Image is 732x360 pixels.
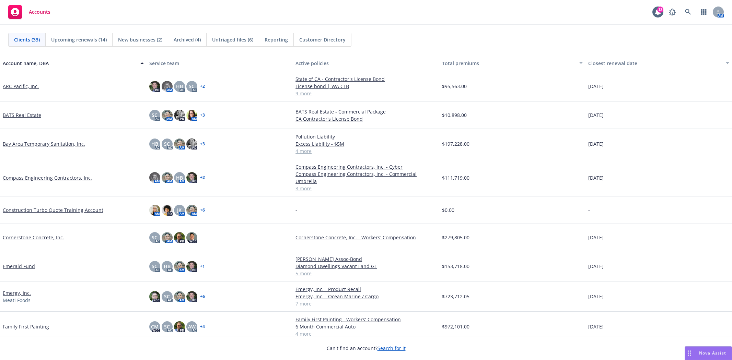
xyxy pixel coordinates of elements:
[152,234,158,241] span: SC
[164,293,170,300] span: SC
[149,172,160,183] img: photo
[3,206,103,214] a: Construction Turbo Quote Training Account
[665,5,679,19] a: Report a Bug
[588,323,604,330] span: [DATE]
[295,147,437,155] a: 4 more
[3,60,136,67] div: Account name, DBA
[295,115,437,122] a: CA Contractor's License Bond
[588,174,604,181] span: [DATE]
[186,291,197,302] img: photo
[588,263,604,270] span: [DATE]
[200,208,205,212] a: + 6
[295,83,437,90] a: License bond | WA CLB
[588,111,604,119] span: [DATE]
[176,174,183,181] span: HB
[174,36,201,43] span: Archived (4)
[585,55,732,71] button: Closest renewal date
[439,55,586,71] button: Total premiums
[3,263,35,270] a: Emerald Fund
[295,234,437,241] a: Cornerstone Concrete, Inc. - Workers' Compensation
[588,293,604,300] span: [DATE]
[3,297,31,304] span: Meati Foods
[442,293,469,300] span: $723,712.05
[657,7,663,13] div: 13
[3,111,41,119] a: BATS Real Estate
[588,83,604,90] span: [DATE]
[295,133,437,140] a: Pollution Liability
[295,323,437,330] a: 6 Month Commercial Auto
[164,140,170,147] span: SC
[162,81,173,92] img: photo
[177,206,182,214] span: JK
[588,140,604,147] span: [DATE]
[200,295,205,299] a: + 6
[149,205,160,216] img: photo
[174,321,185,332] img: photo
[295,206,297,214] span: -
[265,36,288,43] span: Reporting
[295,90,437,97] a: 9 more
[699,350,726,356] span: Nova Assist
[29,9,50,15] span: Accounts
[295,75,437,83] a: State of CA - Contractor's License Bond
[295,286,437,293] a: Emergy, Inc. - Product Recall
[162,110,173,121] img: photo
[295,163,437,170] a: Compass Engineering Contractors, Inc. - Cyber
[162,205,173,216] img: photo
[3,140,85,147] a: Bay Area Temporary Sanitation, Inc.
[186,205,197,216] img: photo
[188,323,196,330] span: AW
[162,172,173,183] img: photo
[212,36,253,43] span: Untriaged files (6)
[681,5,695,19] a: Search
[3,234,64,241] a: Cornerstone Concrete, Inc.
[295,185,437,192] a: 3 more
[189,83,195,90] span: SC
[442,323,469,330] span: $972,101.00
[200,113,205,117] a: + 3
[174,232,185,243] img: photo
[162,232,173,243] img: photo
[200,325,205,329] a: + 4
[685,347,694,360] div: Drag to move
[174,261,185,272] img: photo
[442,263,469,270] span: $153,718.00
[295,330,437,337] a: 4 more
[295,108,437,115] a: BATS Real Estate - Commercial Package
[685,346,732,360] button: Nova Assist
[295,316,437,323] a: Family First Painting - Workers' Compensation
[51,36,107,43] span: Upcoming renewals (14)
[3,83,39,90] a: ARC Pacific, Inc.
[3,323,49,330] a: Family First Painting
[186,261,197,272] img: photo
[697,5,711,19] a: Switch app
[299,36,346,43] span: Customer Directory
[442,174,469,181] span: $111,719.00
[327,345,406,352] span: Can't find an account?
[149,60,290,67] div: Service team
[200,176,205,180] a: + 2
[164,263,171,270] span: HB
[186,232,197,243] img: photo
[14,36,40,43] span: Clients (33)
[174,291,185,302] img: photo
[295,300,437,307] a: 7 more
[588,60,722,67] div: Closest renewal date
[442,140,469,147] span: $197,228.00
[186,110,197,121] img: photo
[3,289,31,297] a: Emergy, Inc.
[5,2,53,22] a: Accounts
[149,291,160,302] img: photo
[442,234,469,241] span: $279,805.00
[200,142,205,146] a: + 3
[118,36,162,43] span: New businesses (2)
[3,174,92,181] a: Compass Engineering Contractors, Inc.
[149,81,160,92] img: photo
[442,83,467,90] span: $95,563.00
[442,206,454,214] span: $0.00
[174,110,185,121] img: photo
[295,263,437,270] a: Diamond Dwellings Vacant Land GL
